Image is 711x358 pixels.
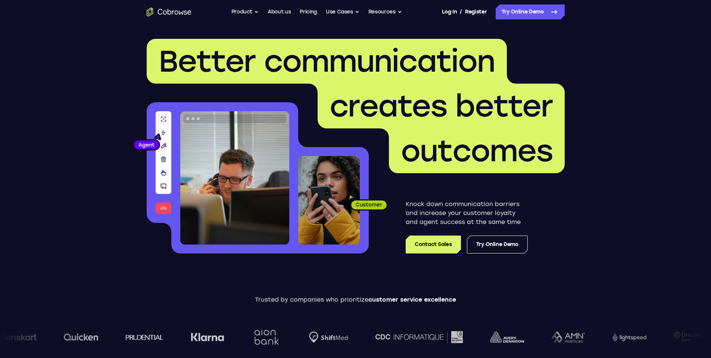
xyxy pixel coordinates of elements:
img: Klarna [191,333,224,342]
a: Try Online Demo [467,236,528,253]
span: / [460,7,462,16]
span: creates better [330,88,553,124]
a: Log In [442,4,457,19]
span: Better communication [159,43,495,79]
button: Use Cases [326,4,359,19]
img: Aion Bank [252,322,282,352]
a: Try Online Demo [496,4,565,19]
img: CDC Informatique [375,331,463,343]
p: Knock down communication barriers and increase your customer loyalty and agent success at the sam... [406,200,528,227]
a: Pricing [300,4,317,19]
a: Go to the home page [147,7,191,16]
img: A customer support agent talking on the phone [180,111,289,245]
a: About us [268,4,291,19]
img: avery-dennison [490,331,524,343]
img: prudential [126,334,163,340]
img: AMN Healthcare [551,331,585,343]
span: customer service excellence [368,296,456,303]
button: Product [231,4,259,19]
span: outcomes [401,133,553,169]
img: Shiftmed [309,331,348,343]
a: Contact Sales [406,236,461,253]
button: Resources [368,4,402,19]
img: A customer holding their phone [298,156,360,245]
a: Register [465,4,487,19]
